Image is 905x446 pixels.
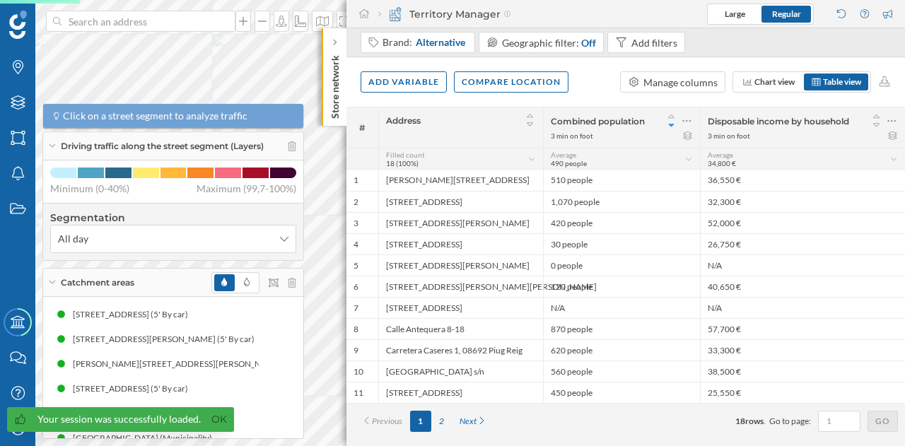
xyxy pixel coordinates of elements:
[543,360,700,382] div: 560 people
[383,35,467,49] div: Brand:
[354,196,358,208] div: 2
[772,8,801,19] span: Regular
[50,211,296,225] h4: Segmentation
[197,182,296,196] span: Maximum (99,7-100%)
[631,35,677,50] div: Add filters
[551,131,593,141] div: 3 min on foot
[73,307,195,322] div: [STREET_ADDRESS] (5' By car)
[708,151,733,159] span: Average
[354,260,358,271] div: 5
[700,254,905,276] div: N/A
[73,357,328,371] div: [PERSON_NAME][STREET_ADDRESS][PERSON_NAME] (5' By car)
[378,360,543,382] div: [GEOGRAPHIC_DATA] s/n
[764,416,766,426] span: .
[388,7,402,21] img: territory-manager.svg
[386,151,425,159] span: Filled count
[354,303,358,314] div: 7
[543,297,700,318] div: N/A
[50,182,129,196] span: Minimum (0-40%)
[378,254,543,276] div: [STREET_ADDRESS][PERSON_NAME]
[700,382,905,403] div: 25,550 €
[543,318,700,339] div: 870 people
[543,382,700,403] div: 450 people
[700,191,905,212] div: 32,300 €
[700,297,905,318] div: N/A
[354,366,363,377] div: 10
[700,170,905,191] div: 36,550 €
[328,49,342,119] p: Store network
[543,212,700,233] div: 420 people
[63,109,247,123] span: Click on a street segment to analyze traffic
[543,170,700,191] div: 510 people
[502,37,579,49] span: Geographic filter:
[769,415,811,428] span: Go to page:
[551,159,587,168] span: 490 people
[543,276,700,297] div: 120 people
[378,170,543,191] div: [PERSON_NAME][STREET_ADDRESS]
[708,131,750,141] div: 3 min on foot
[378,382,543,403] div: [STREET_ADDRESS]
[581,35,596,50] div: Off
[378,276,543,297] div: [STREET_ADDRESS][PERSON_NAME][PERSON_NAME]
[378,339,543,360] div: Carretera Caseres 1, 08692 Piug Reig
[28,10,79,23] span: Support
[378,191,543,212] div: [STREET_ADDRESS]
[708,116,849,127] span: Disposable income by household
[208,411,230,428] a: Ok
[378,318,543,339] div: Calle Antequera 8-18
[543,339,700,360] div: 620 people
[708,159,736,168] span: 34,800 €
[386,115,421,126] span: Address
[700,233,905,254] div: 26,750 €
[700,318,905,339] div: 57,700 €
[61,276,134,289] span: Catchment areas
[754,76,795,87] span: Chart view
[700,360,905,382] div: 38,500 €
[354,324,358,335] div: 8
[543,254,700,276] div: 0 people
[378,297,543,318] div: [STREET_ADDRESS]
[643,75,718,90] div: Manage columns
[543,233,700,254] div: 30 people
[735,416,745,426] span: 18
[73,332,262,346] div: [STREET_ADDRESS][PERSON_NAME] (5' By car)
[73,382,195,396] div: [STREET_ADDRESS] (5' By car)
[386,159,419,168] span: 18 (100%)
[61,140,264,153] span: Driving traffic along the street segment (Layers)
[73,406,195,421] div: [STREET_ADDRESS] (5' By car)
[700,276,905,297] div: 40,650 €
[551,151,576,159] span: Average
[745,416,764,426] span: rows
[543,191,700,212] div: 1,070 people
[725,8,745,19] span: Large
[551,116,645,127] span: Combined population
[823,76,861,87] span: Table view
[416,35,465,49] span: Alternative
[822,414,856,428] input: 1
[700,339,905,360] div: 33,300 €
[354,281,358,293] div: 6
[354,387,363,399] div: 11
[354,345,358,356] div: 9
[378,212,543,233] div: [STREET_ADDRESS][PERSON_NAME]
[378,7,511,21] div: Territory Manager
[700,212,905,233] div: 52,000 €
[58,232,88,246] span: All day
[354,218,358,229] div: 3
[9,11,27,39] img: Geoblink Logo
[354,239,358,250] div: 4
[354,175,358,186] div: 1
[378,233,543,254] div: [STREET_ADDRESS]
[354,122,371,134] span: #
[37,412,201,426] div: Your session was successfully loaded.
